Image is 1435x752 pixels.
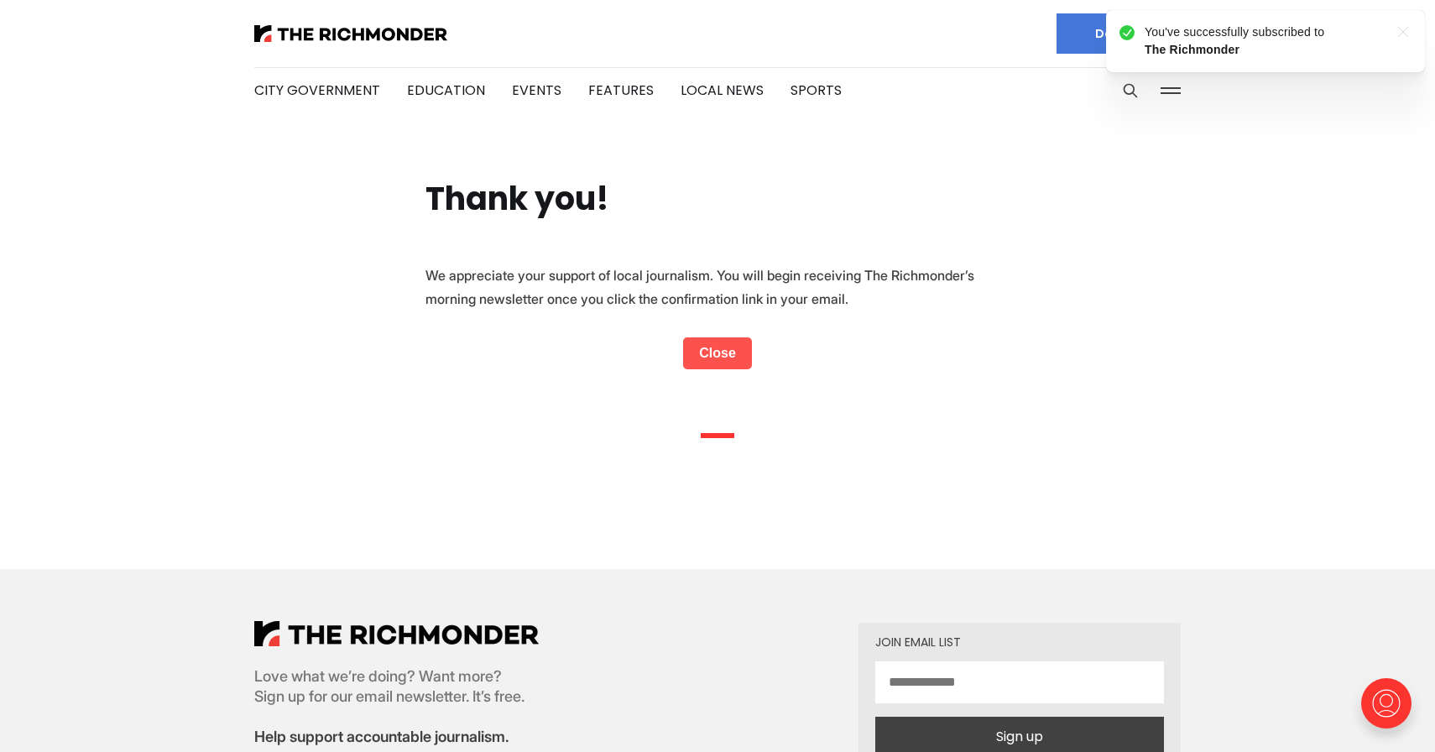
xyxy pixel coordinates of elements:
[254,727,539,747] p: Help support accountable journalism.
[512,81,561,100] a: Events
[425,264,1010,311] p: We appreciate your support of local journalism. You will begin receiving The Richmonder’s morning...
[113,43,208,56] strong: The Richmonder
[875,636,1164,648] div: Join email list
[425,181,609,217] h1: Thank you!
[683,337,752,369] a: Close
[254,666,539,707] p: Love what we’re doing? Want more? Sign up for our email newsletter. It’s free.
[1347,670,1435,752] iframe: portal-trigger
[681,81,764,100] a: Local News
[254,81,380,100] a: City Government
[407,81,485,100] a: Education
[113,23,348,59] p: You've successfully subscribed to
[588,81,654,100] a: Features
[791,81,842,100] a: Sports
[254,25,447,42] img: The Richmonder
[254,621,539,646] img: The Richmonder Logo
